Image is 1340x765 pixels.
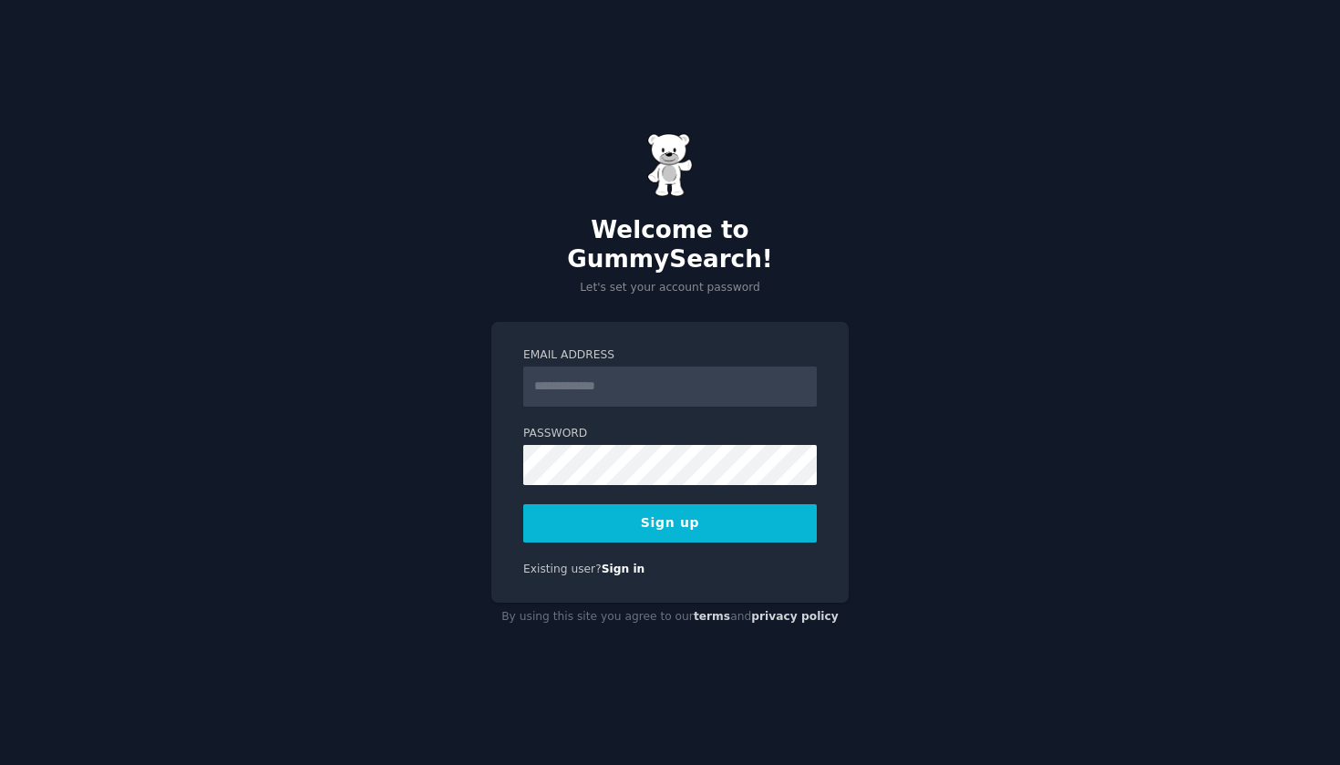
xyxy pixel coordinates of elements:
[523,426,817,442] label: Password
[491,603,849,632] div: By using this site you agree to our and
[491,280,849,296] p: Let's set your account password
[491,216,849,274] h2: Welcome to GummySearch!
[751,610,839,623] a: privacy policy
[602,563,645,575] a: Sign in
[694,610,730,623] a: terms
[523,563,602,575] span: Existing user?
[523,504,817,543] button: Sign up
[523,347,817,364] label: Email Address
[647,133,693,197] img: Gummy Bear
